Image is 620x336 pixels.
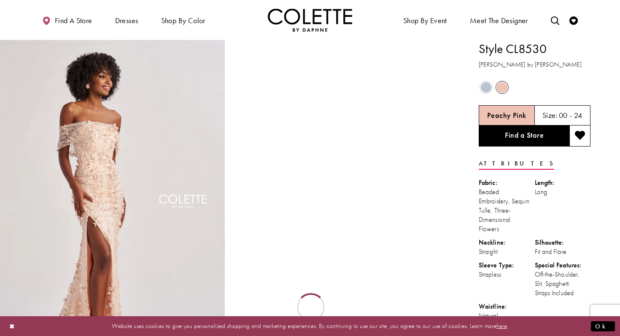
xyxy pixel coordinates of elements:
button: Submit Dialog [591,321,615,331]
div: Silhouette: [535,238,591,247]
div: Product color controls state depends on size chosen [479,79,590,95]
div: Off-the-Shoulder, Slit, Spaghetti Straps Included [535,270,591,298]
div: Waistline: [479,302,535,311]
h1: Style CL8530 [479,40,590,58]
p: Website uses cookies to give you personalized shopping and marketing experiences. By continuing t... [61,320,559,332]
div: Beaded Embroidery, Sequin Tulle, Three-Dimensional Flowers [479,187,535,234]
h5: 00 - 24 [559,111,582,120]
div: Natural [479,311,535,320]
div: Long [535,187,591,197]
h5: Chosen color [487,111,526,120]
div: Strapless [479,270,535,279]
div: Ice Blue [479,80,493,95]
a: Attributes [479,157,554,170]
div: Neckline: [479,238,535,247]
button: Close Dialog [5,319,19,333]
h3: [PERSON_NAME] by [PERSON_NAME] [479,60,590,69]
button: Add to wishlist [569,125,590,147]
div: Peachy Pink [495,80,509,95]
div: Sleeve Type: [479,261,535,270]
span: Size: [542,110,558,120]
a: Find a Store [479,125,569,147]
div: Fit and Flare [535,247,591,256]
div: Fabric: [479,178,535,187]
video: Style CL8530 Colette by Daphne #1 autoplay loop mute video [229,40,454,152]
div: Straight [479,247,535,256]
div: Special Features: [535,261,591,270]
div: Length: [535,178,591,187]
a: here [496,322,507,330]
